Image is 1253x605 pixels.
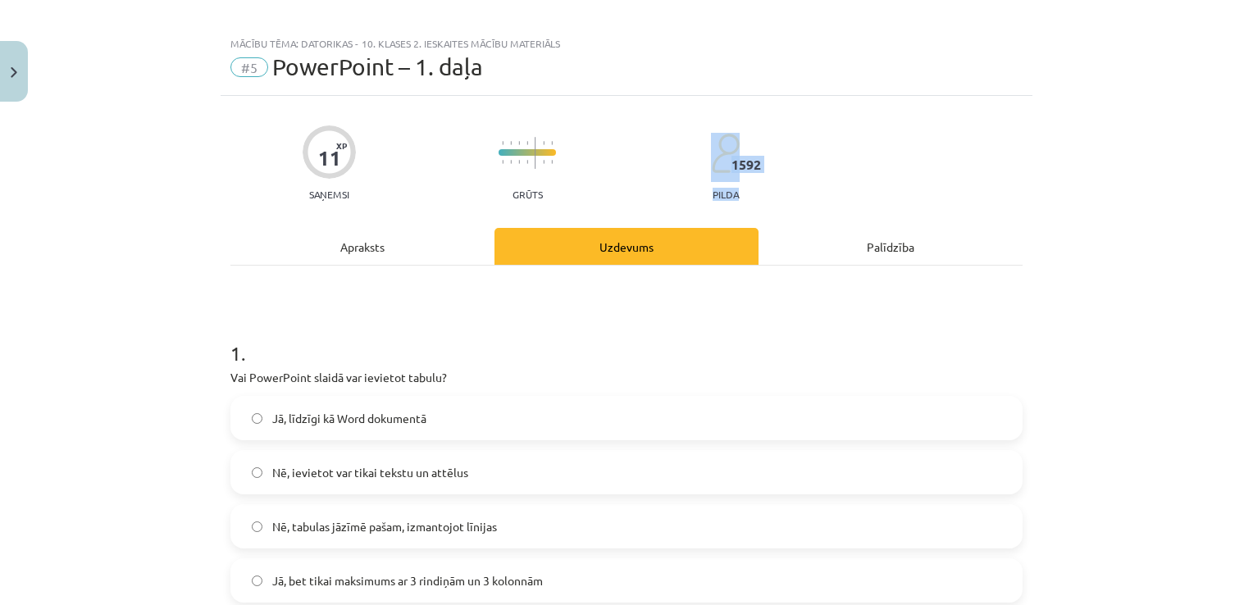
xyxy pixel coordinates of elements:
img: icon-short-line-57e1e144782c952c97e751825c79c345078a6d821885a25fce030b3d8c18986b.svg [518,160,520,164]
input: Jā, līdzīgi kā Word dokumentā [252,413,262,424]
img: icon-short-line-57e1e144782c952c97e751825c79c345078a6d821885a25fce030b3d8c18986b.svg [502,141,503,145]
img: icon-short-line-57e1e144782c952c97e751825c79c345078a6d821885a25fce030b3d8c18986b.svg [526,160,528,164]
img: icon-long-line-d9ea69661e0d244f92f715978eff75569469978d946b2353a9bb055b3ed8787d.svg [535,137,536,169]
h1: 1 . [230,313,1023,364]
img: icon-short-line-57e1e144782c952c97e751825c79c345078a6d821885a25fce030b3d8c18986b.svg [526,141,528,145]
img: icon-short-line-57e1e144782c952c97e751825c79c345078a6d821885a25fce030b3d8c18986b.svg [502,160,503,164]
p: Vai PowerPoint slaidā var ievietot tabulu? [230,369,1023,386]
img: students-c634bb4e5e11cddfef0936a35e636f08e4e9abd3cc4e673bd6f9a4125e45ecb1.svg [711,133,740,174]
img: icon-short-line-57e1e144782c952c97e751825c79c345078a6d821885a25fce030b3d8c18986b.svg [518,141,520,145]
span: 1592 [731,157,761,172]
span: #5 [230,57,268,77]
p: Grūts [513,189,543,200]
img: icon-short-line-57e1e144782c952c97e751825c79c345078a6d821885a25fce030b3d8c18986b.svg [543,160,544,164]
span: Jā, bet tikai maksimums ar 3 rindiņām un 3 kolonnām [272,572,543,589]
input: Nē, ievietot var tikai tekstu un attēlus [252,467,262,478]
input: Jā, bet tikai maksimums ar 3 rindiņām un 3 kolonnām [252,575,262,586]
p: Saņemsi [303,189,356,200]
div: Apraksts [230,228,494,265]
img: icon-close-lesson-0947bae3869378f0d4975bcd49f059093ad1ed9edebbc8119c70593378902aed.svg [11,67,17,78]
span: PowerPoint – 1. daļa [272,53,483,80]
div: Palīdzība [759,228,1023,265]
img: icon-short-line-57e1e144782c952c97e751825c79c345078a6d821885a25fce030b3d8c18986b.svg [510,160,512,164]
img: icon-short-line-57e1e144782c952c97e751825c79c345078a6d821885a25fce030b3d8c18986b.svg [510,141,512,145]
img: icon-short-line-57e1e144782c952c97e751825c79c345078a6d821885a25fce030b3d8c18986b.svg [551,141,553,145]
img: icon-short-line-57e1e144782c952c97e751825c79c345078a6d821885a25fce030b3d8c18986b.svg [543,141,544,145]
input: Nē, tabulas jāzīmē pašam, izmantojot līnijas [252,521,262,532]
span: Nē, ievietot var tikai tekstu un attēlus [272,464,468,481]
span: Jā, līdzīgi kā Word dokumentā [272,410,426,427]
span: XP [336,141,347,150]
p: pilda [713,189,739,200]
div: 11 [318,147,341,170]
div: Uzdevums [494,228,759,265]
div: Mācību tēma: Datorikas - 10. klases 2. ieskaites mācību materiāls [230,38,1023,49]
img: icon-short-line-57e1e144782c952c97e751825c79c345078a6d821885a25fce030b3d8c18986b.svg [551,160,553,164]
span: Nē, tabulas jāzīmē pašam, izmantojot līnijas [272,518,497,535]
